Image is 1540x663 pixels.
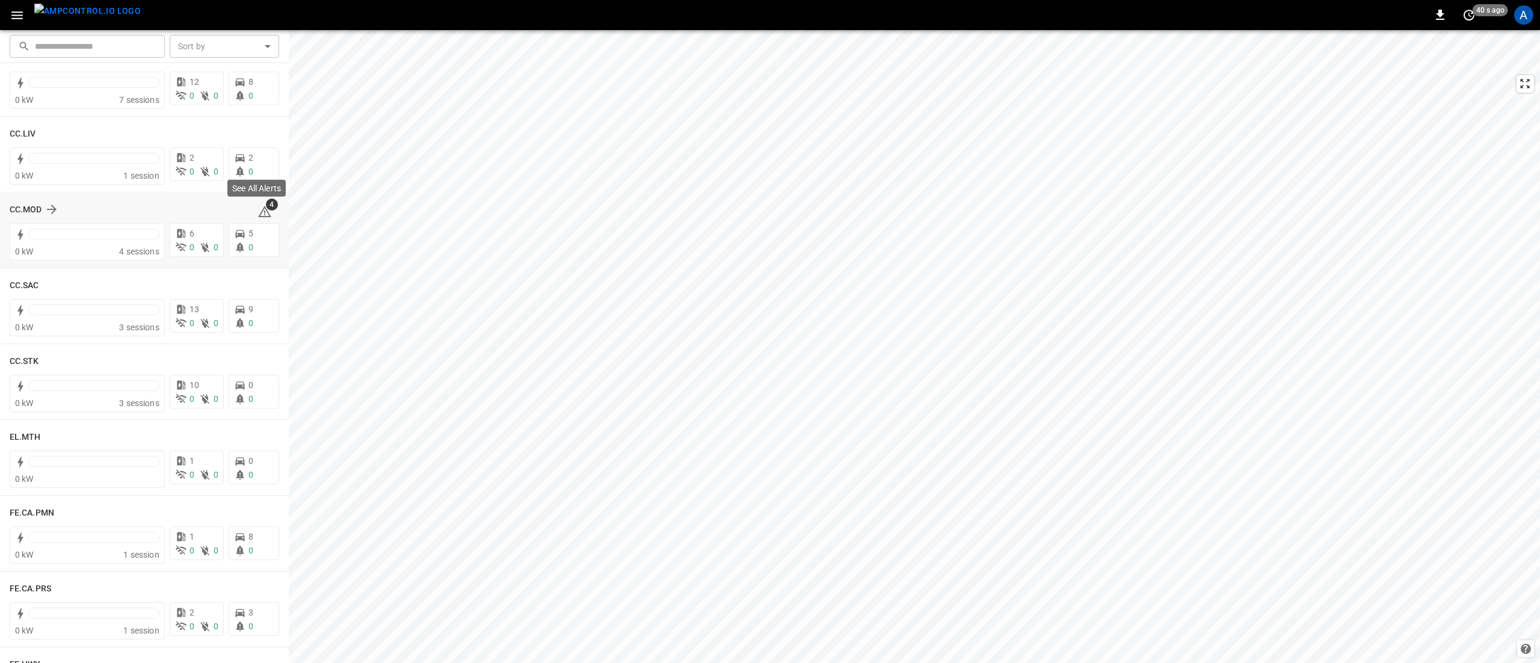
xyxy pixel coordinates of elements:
span: 8 [248,532,253,541]
span: 0 [248,167,253,176]
span: 0 [214,242,218,252]
span: 2 [248,153,253,162]
h6: CC.MOD [10,203,42,217]
span: 0 [248,394,253,404]
span: 0 [248,621,253,631]
span: 5 [248,229,253,238]
span: 0 kW [15,322,34,332]
span: 0 [248,546,253,555]
h6: CC.LIV [10,128,36,141]
div: profile-icon [1514,5,1533,25]
span: 0 [189,318,194,328]
span: 0 [214,167,218,176]
span: 7 sessions [119,95,159,105]
span: 0 kW [15,171,34,180]
span: 0 [189,621,194,631]
span: 8 [248,77,253,87]
h6: EL.MTH [10,431,41,444]
span: 3 sessions [119,398,159,408]
span: 0 kW [15,247,34,256]
span: 0 [189,394,194,404]
span: 3 [248,608,253,617]
span: 1 session [123,550,159,560]
span: 0 kW [15,398,34,408]
h6: CC.SAC [10,279,39,292]
span: 0 kW [15,95,34,105]
span: 0 [189,546,194,555]
span: 0 kW [15,626,34,635]
span: 0 [248,456,253,466]
span: 0 [214,621,218,631]
span: 0 kW [15,550,34,560]
span: 13 [189,304,199,314]
span: 0 [214,91,218,100]
span: 12 [189,77,199,87]
span: 0 [214,546,218,555]
span: 6 [189,229,194,238]
span: 0 [248,318,253,328]
h6: FE.CA.PMN [10,507,54,520]
h6: FE.CA.PRS [10,582,51,596]
span: 1 session [123,626,159,635]
span: 0 kW [15,474,34,484]
span: 2 [189,153,194,162]
span: 0 [214,394,218,404]
span: 0 [248,380,253,390]
span: 0 [248,470,253,480]
span: 4 sessions [119,247,159,256]
span: 40 s ago [1473,4,1508,16]
span: 0 [189,470,194,480]
span: 0 [248,242,253,252]
span: 1 [189,456,194,466]
span: 3 sessions [119,322,159,332]
p: See All Alerts [232,182,281,194]
button: set refresh interval [1459,5,1479,25]
span: 1 [189,532,194,541]
img: ampcontrol.io logo [34,4,141,19]
span: 0 [189,167,194,176]
h6: CC.STK [10,355,39,368]
span: 2 [189,608,194,617]
span: 0 [189,242,194,252]
span: 9 [248,304,253,314]
span: 0 [248,91,253,100]
span: 0 [214,470,218,480]
span: 0 [214,318,218,328]
span: 1 session [123,171,159,180]
span: 0 [189,91,194,100]
span: 10 [189,380,199,390]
